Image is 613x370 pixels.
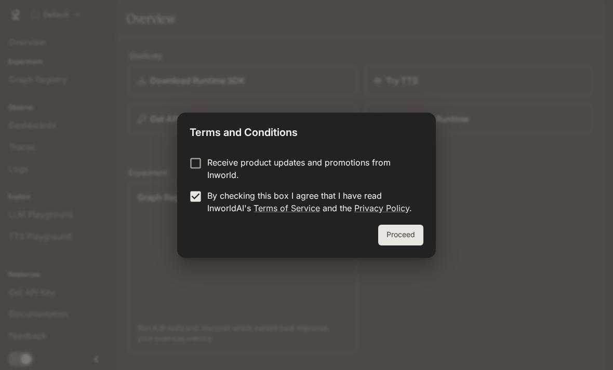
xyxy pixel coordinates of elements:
[207,189,415,214] p: By checking this box I agree that I have read InworldAI's and the .
[207,156,415,181] p: Receive product updates and promotions from Inworld.
[254,203,320,213] a: Terms of Service
[354,203,409,213] a: Privacy Policy
[378,225,423,245] button: Proceed
[177,113,436,148] h2: Terms and Conditions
